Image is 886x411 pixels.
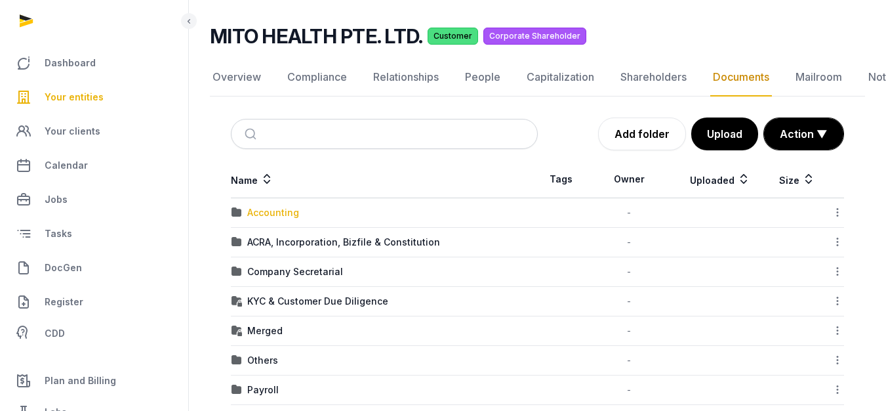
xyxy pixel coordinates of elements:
img: folder.svg [232,355,242,366]
button: Action ▼ [764,118,843,150]
img: folder.svg [232,237,242,248]
th: Tags [538,161,584,198]
div: Payroll [247,383,279,397]
td: - [584,346,674,376]
button: Upload [691,118,758,150]
a: CDD [10,320,178,347]
nav: Tabs [210,58,865,97]
a: Overview [210,58,264,97]
td: - [584,228,674,257]
a: Register [10,286,178,318]
a: Plan and Billing [10,365,178,397]
td: - [584,376,674,405]
a: Your clients [10,116,178,147]
a: Relationships [371,58,441,97]
span: Dashboard [45,55,96,71]
span: Plan and Billing [45,373,116,389]
td: - [584,287,674,316]
img: folder.svg [232,267,242,277]
th: Size [766,161,828,198]
img: folder-locked-icon.svg [232,296,242,307]
span: Tasks [45,226,72,242]
img: folder.svg [232,207,242,218]
button: Submit [237,119,268,148]
h2: MITO HEALTH PTE. LTD. [210,24,422,48]
span: Calendar [45,158,88,173]
td: - [584,198,674,228]
a: Your entities [10,81,178,113]
div: Others [247,354,278,367]
a: Tasks [10,218,178,249]
a: Shareholders [618,58,689,97]
span: Jobs [45,192,68,207]
a: Documents [710,58,772,97]
span: Customer [428,28,478,45]
span: Your clients [45,123,100,139]
img: folder-locked-icon.svg [232,326,242,336]
a: Add folder [598,118,686,150]
th: Name [231,161,538,198]
th: Owner [584,161,674,198]
a: Compliance [285,58,350,97]
a: DocGen [10,252,178,284]
span: DocGen [45,260,82,276]
div: Merged [247,324,283,337]
div: Accounting [247,206,299,219]
a: Calendar [10,150,178,181]
th: Uploaded [674,161,766,198]
div: Company Secretarial [247,265,343,278]
td: - [584,316,674,346]
a: Mailroom [793,58,845,97]
span: Register [45,294,83,310]
td: - [584,257,674,287]
a: People [462,58,503,97]
div: KYC & Customer Due Diligence [247,295,388,308]
a: Jobs [10,184,178,215]
span: Corporate Shareholder [483,28,586,45]
span: Your entities [45,89,104,105]
img: folder.svg [232,385,242,395]
a: Capitalization [524,58,597,97]
span: CDD [45,326,65,341]
a: Dashboard [10,47,178,79]
div: ACRA, Incorporation, Bizfile & Constitution [247,236,440,249]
